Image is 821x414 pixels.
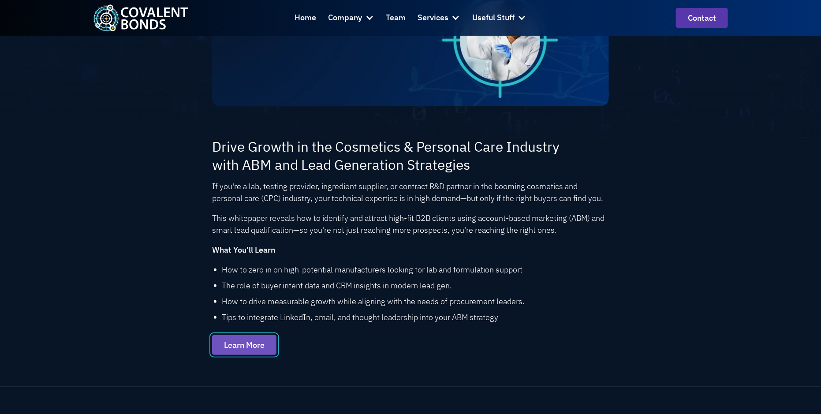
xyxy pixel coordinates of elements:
a: home [93,4,188,31]
div: Services [418,6,460,30]
li: The role of buyer intent data and CRM insights in modern lead gen. [222,280,609,291]
iframe: Chat Widget [777,372,821,414]
p: If you're a lab, testing provider, ingredient supplier, or contract R&D partner in the booming co... [212,180,609,204]
a: contact [676,8,728,28]
h3: Drive Growth in the Cosmetics & Personal Care Industry with ABM and Lead Generation Strategies [212,138,609,174]
img: Covalent Bonds White / Teal Logo [93,4,188,31]
li: Tips to integrate LinkedIn, email, and thought leadership into your ABM strategy [222,311,609,323]
li: How to drive measurable growth while aligning with the needs of procurement leaders. [222,295,609,307]
a: Home [295,6,316,30]
p: This whitepaper reveals how to identify and attract high-fit B2B clients using account-based mark... [212,212,609,236]
li: How to zero in on high-potential manufacturers looking for lab and formulation support [222,264,609,276]
a: Learn More [212,335,276,355]
div: Team [386,11,406,24]
a: Team [386,6,406,30]
strong: What You’ll Learn [212,245,275,255]
div: Company [328,6,374,30]
div: Home [295,11,316,24]
div: Services [418,11,448,24]
div: Useful Stuff [472,11,515,24]
div: Useful Stuff [472,6,526,30]
div: Company [328,11,362,24]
